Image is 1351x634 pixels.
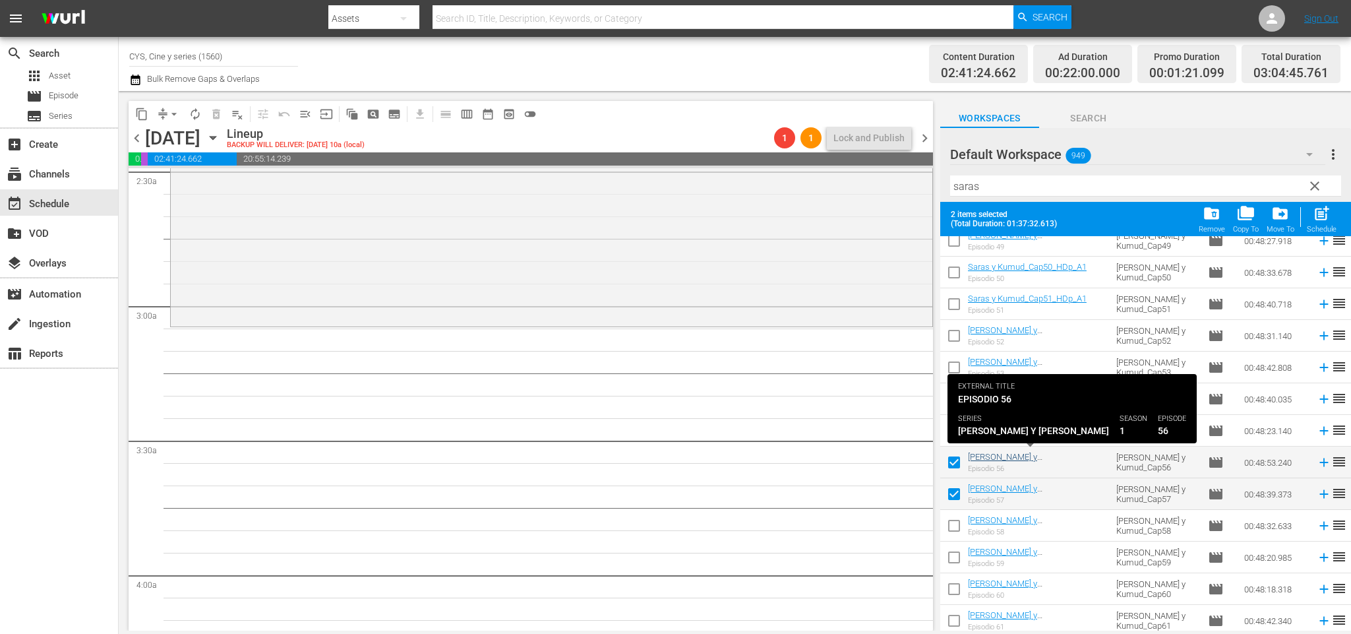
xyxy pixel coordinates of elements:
span: Bulk Remove Gaps & Overlaps [145,74,260,84]
div: Copy To [1233,225,1259,234]
span: Episode [1208,613,1224,629]
span: Revert to Primary Episode [274,104,295,125]
a: [PERSON_NAME] y Kumud_Cap60_HDp_A1 [968,579,1057,598]
td: 00:48:33.678 [1239,257,1311,288]
span: subtitles_outlined [388,108,401,121]
span: content_copy [135,108,148,121]
span: 1 [800,133,822,143]
span: Reports [7,346,22,362]
a: [PERSON_NAME] y Kumud_Cap61_HDp_A1 [968,610,1057,630]
svg: Add to Schedule [1317,360,1331,375]
div: Episodio 53 [968,369,1106,378]
span: reorder [1331,296,1347,311]
svg: Add to Schedule [1317,455,1331,470]
span: chevron_right [916,130,933,146]
div: Episodio 55 [968,433,1106,441]
div: Episodio 59 [968,559,1106,568]
div: Promo Duration [1149,48,1224,66]
span: 00:01:21.099 [1149,66,1224,81]
span: Move Item To Workspace [1263,201,1298,238]
button: more_vert [1325,139,1341,170]
span: Month Calendar View [477,104,498,125]
a: [PERSON_NAME] y Kumud_Cap54_HDp_A1 [968,389,1057,408]
span: date_range_outlined [481,108,495,121]
div: Content Duration [941,48,1016,66]
td: 00:48:40.035 [1239,383,1311,415]
span: 03:04:45.761 [1253,66,1329,81]
span: Episode [1208,486,1224,502]
div: Episodio 54 [968,401,1106,410]
span: Episode [1208,581,1224,597]
td: 00:48:20.985 [1239,542,1311,573]
svg: Add to Schedule [1317,519,1331,533]
span: Series [26,108,42,124]
span: reorder [1331,549,1347,565]
span: toggle_off [524,108,537,121]
span: Episode [1208,233,1224,249]
td: [PERSON_NAME] y Kumud_Cap49 [1111,225,1203,257]
a: [PERSON_NAME] y Kumud_Cap52_HDp_A1 [968,325,1057,345]
span: reorder [1331,612,1347,628]
span: Ingestion [7,316,22,332]
span: 00:22:00.000 [1045,66,1120,81]
span: View Backup [498,104,520,125]
span: reorder [1331,486,1347,501]
span: reorder [1331,232,1347,248]
span: Episode [1208,455,1224,470]
span: reorder [1331,454,1347,470]
button: clear [1304,175,1325,196]
span: folder_delete [1203,205,1220,222]
div: [DATE] [145,127,200,149]
span: Episode [1208,360,1224,375]
span: Episode [1208,296,1224,312]
span: chevron_left [129,130,145,146]
button: Search [1013,5,1071,29]
td: [PERSON_NAME] y Kumud_Cap57 [1111,478,1203,510]
td: 00:48:23.140 [1239,415,1311,447]
div: Lock and Publish [833,126,905,150]
div: Remove [1199,225,1225,234]
span: reorder [1331,327,1347,343]
span: clear [1307,178,1323,194]
span: Episode [1208,265,1224,280]
span: reorder [1331,264,1347,280]
td: [PERSON_NAME] y Kumud_Cap59 [1111,542,1203,573]
span: Remove Item From Workspace [1195,201,1229,238]
td: [PERSON_NAME] y Kumud_Cap58 [1111,510,1203,542]
svg: Add to Schedule [1317,550,1331,565]
span: menu [8,11,24,26]
span: compress [156,108,169,121]
span: Series [49,110,73,123]
span: Create Series Block [384,104,405,125]
span: Search [7,46,22,61]
span: auto_awesome_motion_outlined [345,108,359,121]
span: playlist_remove_outlined [231,108,244,121]
td: 00:48:39.373 [1239,478,1311,510]
span: VOD [7,226,22,241]
span: preview_outlined [502,108,516,121]
span: Episode [26,88,42,104]
td: [PERSON_NAME] y Kumud_Cap53 [1111,352,1203,383]
span: Copy Item To Workspace [1229,201,1263,238]
span: Create [7,137,22,152]
span: Day Calendar View [431,101,456,127]
div: Lineup [227,127,365,141]
span: menu_open [299,108,312,121]
td: 00:48:31.140 [1239,320,1311,352]
span: Workspaces [940,110,1039,127]
svg: Add to Schedule [1317,582,1331,596]
span: Episode [1208,391,1224,407]
td: [PERSON_NAME] y Kumud_Cap55 [1111,415,1203,447]
div: Episodio 49 [968,243,1106,251]
td: 00:48:42.808 [1239,352,1311,383]
div: Episodio 58 [968,528,1106,536]
div: Episodio 61 [968,623,1106,631]
span: Clear Lineup [227,104,248,125]
svg: Add to Schedule [1317,392,1331,406]
span: arrow_drop_down [167,108,181,121]
span: 00:01:21.099 [141,152,148,166]
td: 00:48:27.918 [1239,225,1311,257]
span: Episode [1208,550,1224,565]
span: reorder [1331,517,1347,533]
span: 24 hours Lineup View is OFF [520,104,541,125]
